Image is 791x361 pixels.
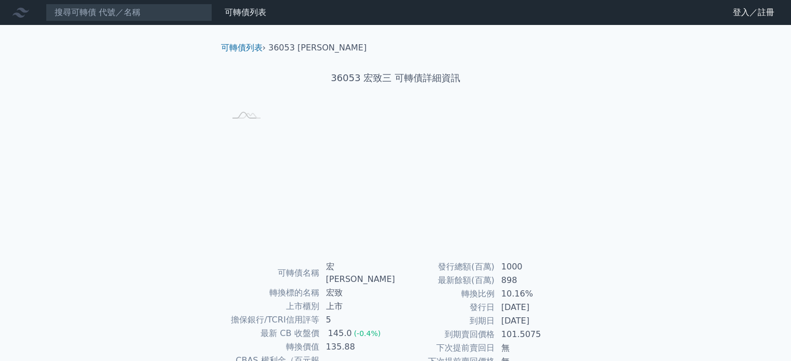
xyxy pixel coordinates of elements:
td: 898 [495,274,566,287]
td: 上市 [320,300,396,313]
td: 135.88 [320,340,396,354]
td: 到期賣回價格 [396,328,495,341]
td: 下次提前賣回日 [396,341,495,355]
td: 10.16% [495,287,566,301]
li: 36053 [PERSON_NAME] [268,42,367,54]
td: 轉換價值 [225,340,320,354]
td: 1000 [495,260,566,274]
td: [DATE] [495,314,566,328]
td: 可轉債名稱 [225,260,320,286]
td: 發行日 [396,301,495,314]
td: 宏[PERSON_NAME] [320,260,396,286]
input: 搜尋可轉債 代號／名稱 [46,4,212,21]
a: 登入／註冊 [724,4,783,21]
h1: 36053 宏致三 可轉債詳細資訊 [213,71,579,85]
a: 可轉債列表 [221,43,263,53]
td: 轉換標的名稱 [225,286,320,300]
td: 轉換比例 [396,287,495,301]
li: › [221,42,266,54]
td: 發行總額(百萬) [396,260,495,274]
td: 5 [320,313,396,327]
td: 上市櫃別 [225,300,320,313]
td: 最新餘額(百萬) [396,274,495,287]
a: 可轉債列表 [225,7,266,17]
td: 到期日 [396,314,495,328]
td: 101.5075 [495,328,566,341]
span: (-0.4%) [354,329,381,338]
td: 宏致 [320,286,396,300]
td: 擔保銀行/TCRI信用評等 [225,313,320,327]
td: [DATE] [495,301,566,314]
td: 最新 CB 收盤價 [225,327,320,340]
div: 145.0 [326,327,354,340]
td: 無 [495,341,566,355]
